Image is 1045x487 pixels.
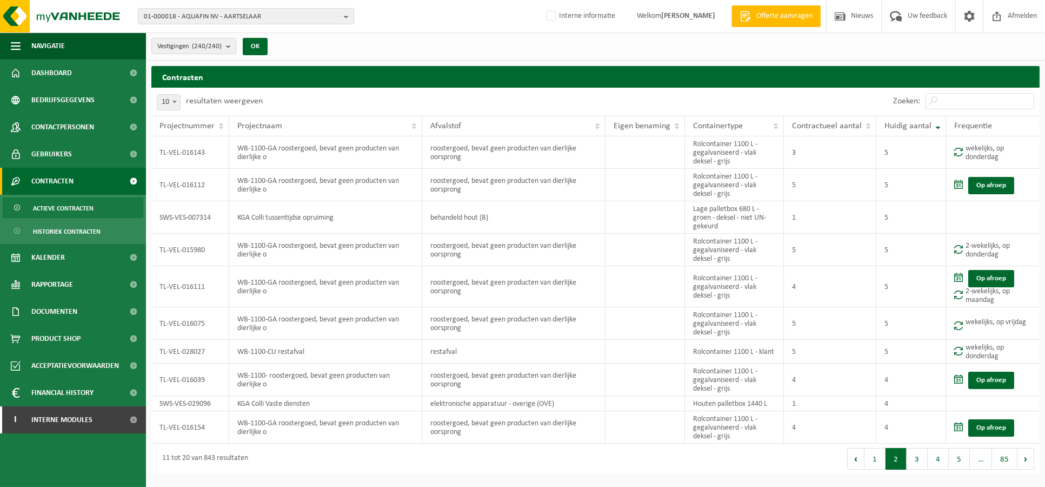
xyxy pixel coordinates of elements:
[186,97,263,106] label: resultaten weergeven
[847,448,864,470] button: Previous
[157,94,181,110] span: 10
[876,396,946,411] td: 4
[946,234,1040,266] td: 2-wekelijks, op donderdag
[946,307,1040,340] td: wekelijks, op vrijdag
[11,406,21,433] span: I
[893,97,920,106] label: Zoeken:
[151,266,229,307] td: TL-VEL-016111
[422,234,605,266] td: roostergoed, bevat geen producten van dierlijke oorsprong
[928,448,949,470] button: 4
[422,266,605,307] td: roostergoed, bevat geen producten van dierlijke oorsprong
[731,5,821,27] a: Offerte aanvragen
[968,419,1014,437] a: Op afroep
[31,60,72,87] span: Dashboard
[151,411,229,444] td: TL-VEL-016154
[685,136,784,169] td: Rolcontainer 1100 L - gegalvaniseerd - vlak deksel - grijs
[784,411,876,444] td: 4
[784,340,876,364] td: 5
[138,8,354,24] button: 01-000018 - AQUAFIN NV - AARTSELAAR
[3,198,143,218] a: Actieve contracten
[31,379,94,406] span: Financial History
[784,136,876,169] td: 3
[876,266,946,307] td: 5
[685,307,784,340] td: Rolcontainer 1100 L - gegalvaniseerd - vlak deksel - grijs
[422,364,605,396] td: roostergoed, bevat geen producten van dierlijke oorsprong
[685,411,784,444] td: Rolcontainer 1100 L - gegalvaniseerd - vlak deksel - grijs
[970,448,992,470] span: …
[968,372,1014,389] a: Op afroep
[422,340,605,364] td: restafval
[31,87,95,114] span: Bedrijfsgegevens
[3,221,143,241] a: Historiek contracten
[876,169,946,201] td: 5
[430,122,461,130] span: Afvalstof
[754,11,815,22] span: Offerte aanvragen
[422,136,605,169] td: roostergoed, bevat geen producten van dierlijke oorsprong
[784,307,876,340] td: 5
[229,266,422,307] td: WB-1100-GA roostergoed, bevat geen producten van dierlijke o
[229,340,422,364] td: WB-1100-CU restafval
[876,340,946,364] td: 5
[151,66,1040,87] h2: Contracten
[151,38,236,54] button: Vestigingen(240/240)
[159,122,215,130] span: Projectnummer
[237,122,282,130] span: Projectnaam
[31,406,92,433] span: Interne modules
[968,270,1014,287] a: Op afroep
[992,448,1017,470] button: 85
[1017,448,1034,470] button: Next
[31,244,65,271] span: Kalender
[946,340,1040,364] td: wekelijks, op donderdag
[422,411,605,444] td: roostergoed, bevat geen producten van dierlijke oorsprong
[31,114,94,141] span: Contactpersonen
[685,396,784,411] td: Houten palletbox 1440 L
[876,201,946,234] td: 5
[886,448,907,470] button: 2
[31,168,74,195] span: Contracten
[685,340,784,364] td: Rolcontainer 1100 L - klant
[864,448,886,470] button: 1
[157,95,180,110] span: 10
[685,364,784,396] td: Rolcontainer 1100 L - gegalvaniseerd - vlak deksel - grijs
[243,38,268,55] button: OK
[157,449,248,469] div: 11 tot 20 van 843 resultaten
[151,307,229,340] td: TL-VEL-016075
[614,122,670,130] span: Eigen benaming
[151,396,229,411] td: SWS-VES-029096
[31,271,73,298] span: Rapportage
[151,364,229,396] td: TL-VEL-016039
[784,169,876,201] td: 5
[544,8,615,24] label: Interne informatie
[229,201,422,234] td: KGA Colli tussentijdse opruiming
[151,201,229,234] td: SWS-VES-007314
[229,411,422,444] td: WB-1100-GA roostergoed, bevat geen producten van dierlijke o
[422,201,605,234] td: behandeld hout (B)
[229,396,422,411] td: KGA Colli Vaste diensten
[192,43,222,50] count: (240/240)
[422,307,605,340] td: roostergoed, bevat geen producten van dierlijke oorsprong
[33,221,101,242] span: Historiek contracten
[229,136,422,169] td: WB-1100-GA roostergoed, bevat geen producten van dierlijke o
[31,325,81,352] span: Product Shop
[685,234,784,266] td: Rolcontainer 1100 L - gegalvaniseerd - vlak deksel - grijs
[229,364,422,396] td: WB-1100- roostergoed, bevat geen producten van dierlijke o
[784,364,876,396] td: 4
[693,122,743,130] span: Containertype
[422,169,605,201] td: roostergoed, bevat geen producten van dierlijke oorsprong
[876,234,946,266] td: 5
[33,198,94,219] span: Actieve contracten
[784,201,876,234] td: 1
[876,136,946,169] td: 5
[31,352,119,379] span: Acceptatievoorwaarden
[151,340,229,364] td: TL-VEL-028027
[876,307,946,340] td: 5
[31,141,72,168] span: Gebruikers
[31,298,77,325] span: Documenten
[229,169,422,201] td: WB-1100-GA roostergoed, bevat geen producten van dierlijke o
[946,136,1040,169] td: wekelijks, op donderdag
[151,234,229,266] td: TL-VEL-015980
[144,9,340,25] span: 01-000018 - AQUAFIN NV - AARTSELAAR
[784,266,876,307] td: 4
[151,169,229,201] td: TL-VEL-016112
[685,266,784,307] td: Rolcontainer 1100 L - gegalvaniseerd - vlak deksel - grijs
